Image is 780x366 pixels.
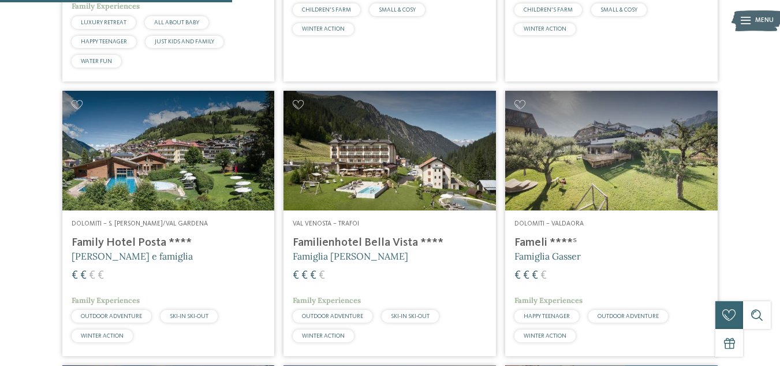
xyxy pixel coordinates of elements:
[293,295,361,305] span: Family Experiences
[514,250,581,262] span: Famiglia Gasser
[72,250,193,262] span: [PERSON_NAME] e famiglia
[98,270,104,282] span: €
[505,91,718,356] a: Cercate un hotel per famiglie? Qui troverete solo i migliori! Dolomiti – Valdaora Fameli ****ˢ Fa...
[524,26,566,32] span: WINTER ACTION
[81,313,142,319] span: OUTDOOR ADVENTURE
[379,7,416,13] span: SMALL & COSY
[293,236,487,250] h4: Familienhotel Bella Vista ****
[72,270,78,282] span: €
[301,270,308,282] span: €
[155,39,214,45] span: JUST KIDS AND FAMILY
[283,91,496,210] img: Cercate un hotel per famiglie? Qui troverete solo i migliori!
[81,58,112,64] span: WATER FUN
[302,333,345,339] span: WINTER ACTION
[170,313,208,319] span: SKI-IN SKI-OUT
[514,270,521,282] span: €
[72,236,266,250] h4: Family Hotel Posta ****
[524,333,566,339] span: WINTER ACTION
[302,7,351,13] span: CHILDREN’S FARM
[302,26,345,32] span: WINTER ACTION
[310,270,316,282] span: €
[72,1,140,11] span: Family Experiences
[154,20,199,25] span: ALL ABOUT BABY
[319,270,325,282] span: €
[524,7,573,13] span: CHILDREN’S FARM
[293,250,408,262] span: Famiglia [PERSON_NAME]
[523,270,529,282] span: €
[598,313,659,319] span: OUTDOOR ADVENTURE
[81,20,126,25] span: LUXURY RETREAT
[293,220,359,227] span: Val Venosta – Trafoi
[72,295,140,305] span: Family Experiences
[283,91,496,356] a: Cercate un hotel per famiglie? Qui troverete solo i migliori! Val Venosta – Trafoi Familienhotel ...
[540,270,547,282] span: €
[62,91,275,210] img: Cercate un hotel per famiglie? Qui troverete solo i migliori!
[600,7,637,13] span: SMALL & COSY
[293,270,299,282] span: €
[391,313,430,319] span: SKI-IN SKI-OUT
[89,270,95,282] span: €
[80,270,87,282] span: €
[72,220,208,227] span: Dolomiti – S. [PERSON_NAME]/Val Gardena
[524,313,570,319] span: HAPPY TEENAGER
[514,220,584,227] span: Dolomiti – Valdaora
[514,295,583,305] span: Family Experiences
[81,333,124,339] span: WINTER ACTION
[62,91,275,356] a: Cercate un hotel per famiglie? Qui troverete solo i migliori! Dolomiti – S. [PERSON_NAME]/Val Gar...
[81,39,127,45] span: HAPPY TEENAGER
[505,91,718,210] img: Cercate un hotel per famiglie? Qui troverete solo i migliori!
[302,313,363,319] span: OUTDOOR ADVENTURE
[532,270,538,282] span: €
